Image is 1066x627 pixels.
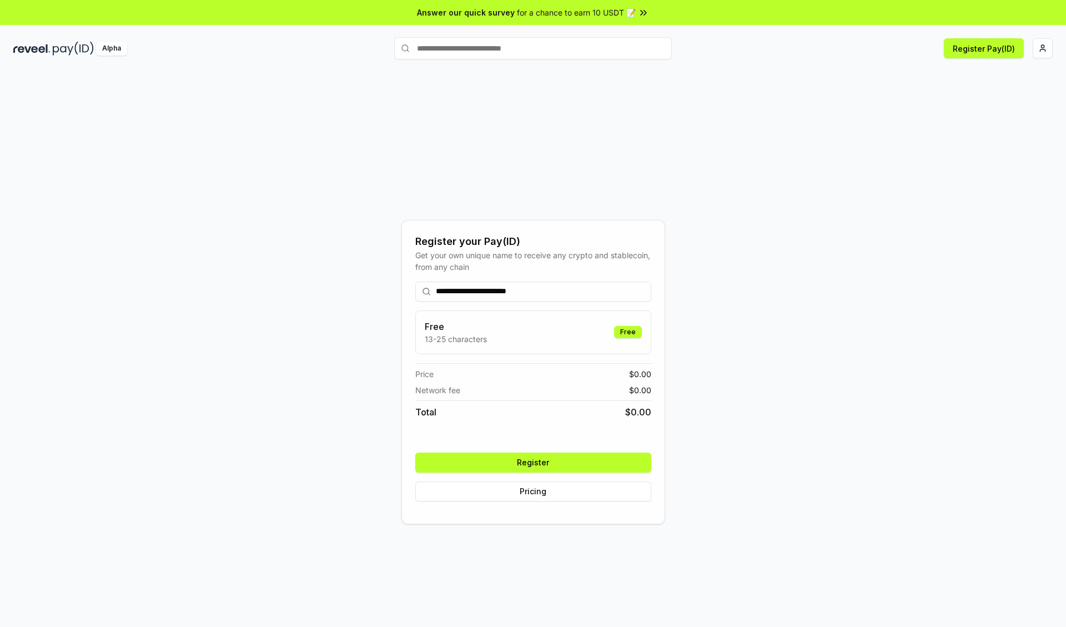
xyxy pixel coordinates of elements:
[415,234,651,249] div: Register your Pay(ID)
[415,453,651,473] button: Register
[53,42,94,56] img: pay_id
[625,405,651,419] span: $ 0.00
[415,368,434,380] span: Price
[629,368,651,380] span: $ 0.00
[415,249,651,273] div: Get your own unique name to receive any crypto and stablecoin, from any chain
[425,320,487,333] h3: Free
[415,384,460,396] span: Network fee
[417,7,515,18] span: Answer our quick survey
[425,333,487,345] p: 13-25 characters
[415,481,651,501] button: Pricing
[415,405,436,419] span: Total
[517,7,636,18] span: for a chance to earn 10 USDT 📝
[944,38,1024,58] button: Register Pay(ID)
[614,326,642,338] div: Free
[13,42,51,56] img: reveel_dark
[629,384,651,396] span: $ 0.00
[96,42,127,56] div: Alpha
